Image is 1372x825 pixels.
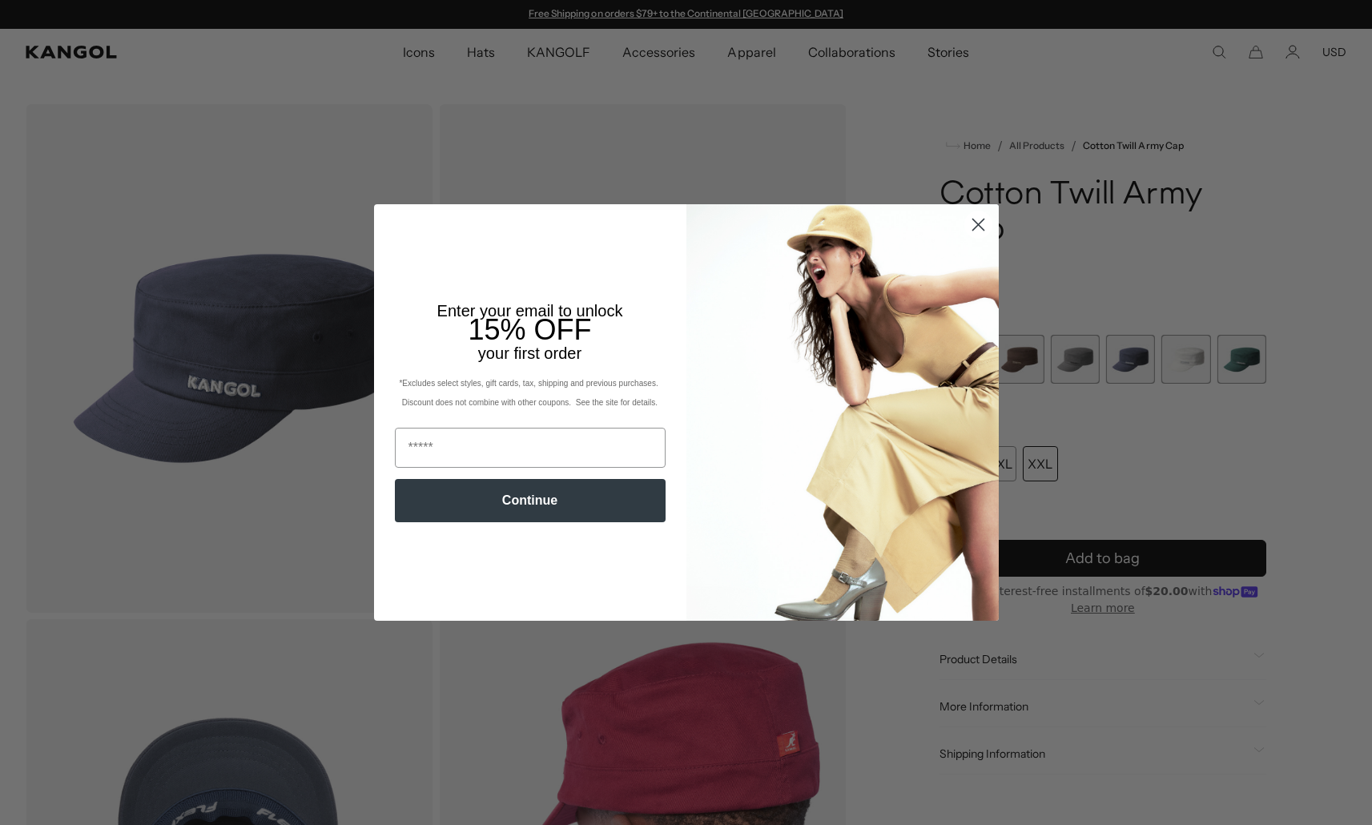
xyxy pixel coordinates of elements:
[399,379,660,407] span: *Excludes select styles, gift cards, tax, shipping and previous purchases. Discount does not comb...
[468,313,591,346] span: 15% OFF
[395,428,666,468] input: Email
[395,479,666,522] button: Continue
[964,211,992,239] button: Close dialog
[686,204,999,621] img: 93be19ad-e773-4382-80b9-c9d740c9197f.jpeg
[437,302,623,320] span: Enter your email to unlock
[478,344,581,362] span: your first order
